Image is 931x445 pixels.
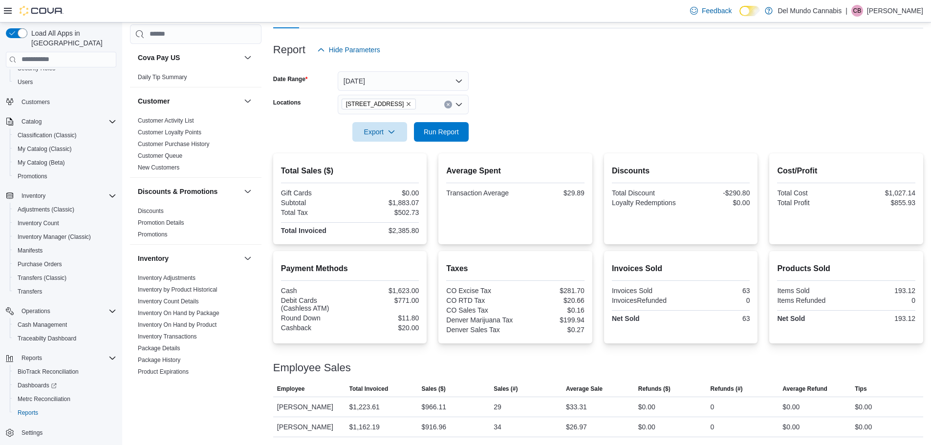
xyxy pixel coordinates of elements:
div: $33.31 [566,401,587,413]
span: Customer Activity List [138,117,194,125]
span: Reports [18,409,38,417]
div: Invoices Sold [612,287,679,295]
div: Denver Marijuana Tax [446,316,513,324]
h3: Discounts & Promotions [138,187,217,196]
span: Promotions [14,170,116,182]
span: Inventory by Product Historical [138,286,217,294]
div: Items Refunded [777,297,844,304]
span: Classification (Classic) [18,131,77,139]
span: Classification (Classic) [14,129,116,141]
span: Reports [14,407,116,419]
span: Catalog [22,118,42,126]
div: Discounts & Promotions [130,205,261,244]
div: Total Profit [777,199,844,207]
h3: Inventory [138,254,169,263]
a: Inventory Manager (Classic) [14,231,95,243]
h2: Average Spent [446,165,585,177]
h3: Cova Pay US [138,53,180,63]
a: Adjustments (Classic) [14,204,78,215]
span: Sales ($) [421,385,445,393]
span: Transfers [14,286,116,297]
input: Dark Mode [739,6,760,16]
span: Hide Parameters [329,45,380,55]
span: Customer Queue [138,152,182,160]
div: $1,623.00 [352,287,419,295]
div: 0 [848,297,915,304]
a: Manifests [14,245,46,256]
h2: Discounts [612,165,750,177]
button: My Catalog (Classic) [10,142,120,156]
span: Refunds ($) [638,385,671,393]
a: Purchase Orders [14,258,66,270]
a: Customer Loyalty Points [138,129,201,136]
div: [PERSON_NAME] [273,417,346,437]
span: Dashboards [18,381,57,389]
div: Subtotal [281,199,348,207]
div: $916.96 [421,421,446,433]
div: $2,385.80 [352,227,419,234]
button: Cova Pay US [138,53,240,63]
span: My Catalog (Classic) [18,145,72,153]
span: Traceabilty Dashboard [18,335,76,342]
span: Inventory On Hand by Product [138,321,217,329]
a: Customers [18,96,54,108]
a: Product Expirations [138,368,189,375]
div: $1,223.61 [349,401,380,413]
div: Denver Sales Tax [446,326,513,334]
h2: Products Sold [777,263,915,275]
a: Inventory On Hand by Package [138,310,219,317]
div: $0.00 [782,401,800,413]
span: Reports [22,354,42,362]
div: CO Sales Tax [446,306,513,314]
span: Operations [18,305,116,317]
span: Users [14,76,116,88]
div: CO RTD Tax [446,297,513,304]
span: Discounts [138,207,164,215]
span: Inventory Manager (Classic) [18,233,91,241]
div: $0.27 [518,326,585,334]
div: 63 [683,287,750,295]
a: Transfers (Classic) [14,272,70,284]
div: Total Discount [612,189,679,197]
label: Date Range [273,75,308,83]
a: Cash Management [14,319,71,331]
span: Transfers (Classic) [18,274,66,282]
div: Total Cost [777,189,844,197]
span: Reports [18,352,116,364]
button: Users [10,75,120,89]
span: Traceabilty Dashboard [14,333,116,344]
a: Package Details [138,345,180,352]
span: Operations [22,307,50,315]
div: Gift Cards [281,189,348,197]
span: Customers [22,98,50,106]
button: My Catalog (Beta) [10,156,120,170]
a: New Customers [138,164,179,171]
span: Cash Management [14,319,116,331]
div: -$290.80 [683,189,750,197]
span: Inventory [18,190,116,202]
p: | [845,5,847,17]
a: Customer Purchase History [138,141,210,148]
h3: Customer [138,96,170,106]
button: Metrc Reconciliation [10,392,120,406]
button: Inventory [2,189,120,203]
span: My Catalog (Classic) [14,143,116,155]
div: 193.12 [848,315,915,322]
a: Settings [18,427,46,439]
button: Reports [10,406,120,420]
a: Dashboards [10,379,120,392]
div: $199.94 [518,316,585,324]
div: $0.00 [855,401,872,413]
button: Operations [18,305,54,317]
div: Total Tax [281,209,348,216]
button: Classification (Classic) [10,128,120,142]
a: Discounts [138,208,164,214]
a: Users [14,76,37,88]
span: Refunds (#) [711,385,743,393]
div: Debit Cards (Cashless ATM) [281,297,348,312]
a: Inventory Transactions [138,333,197,340]
button: Catalog [2,115,120,128]
span: Inventory Adjustments [138,274,195,282]
span: [STREET_ADDRESS] [346,99,404,109]
a: Customer Queue [138,152,182,159]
